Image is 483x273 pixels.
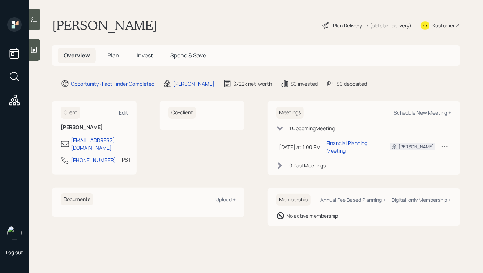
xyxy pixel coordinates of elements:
h6: Meetings [276,107,304,119]
div: 1 Upcoming Meeting [289,124,335,132]
div: 0 Past Meeting s [289,162,326,169]
div: $722k net-worth [233,80,272,88]
span: Spend & Save [170,51,206,59]
div: Kustomer [432,22,455,29]
div: • (old plan-delivery) [366,22,411,29]
div: [EMAIL_ADDRESS][DOMAIN_NAME] [71,136,128,152]
div: Financial Planning Meeting [326,139,379,154]
div: Plan Delivery [333,22,362,29]
h1: [PERSON_NAME] [52,17,157,33]
h6: [PERSON_NAME] [61,124,128,131]
div: Log out [6,249,23,256]
span: Plan [107,51,119,59]
div: No active membership [286,212,338,219]
span: Invest [137,51,153,59]
div: [PERSON_NAME] [173,80,214,88]
h6: Client [61,107,80,119]
div: [PHONE_NUMBER] [71,156,116,164]
div: Annual Fee Based Planning + [320,196,386,203]
div: Schedule New Meeting + [394,109,451,116]
div: [PERSON_NAME] [399,144,434,150]
img: hunter_neumayer.jpg [7,226,22,240]
div: Opportunity · Fact Finder Completed [71,80,154,88]
h6: Documents [61,193,93,205]
span: Overview [64,51,90,59]
div: Upload + [215,196,236,203]
div: Digital-only Membership + [392,196,451,203]
div: Edit [119,109,128,116]
div: PST [122,156,131,163]
h6: Membership [276,194,311,206]
div: $0 deposited [337,80,367,88]
div: [DATE] at 1:00 PM [279,143,321,151]
div: $0 invested [291,80,318,88]
h6: Co-client [168,107,196,119]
